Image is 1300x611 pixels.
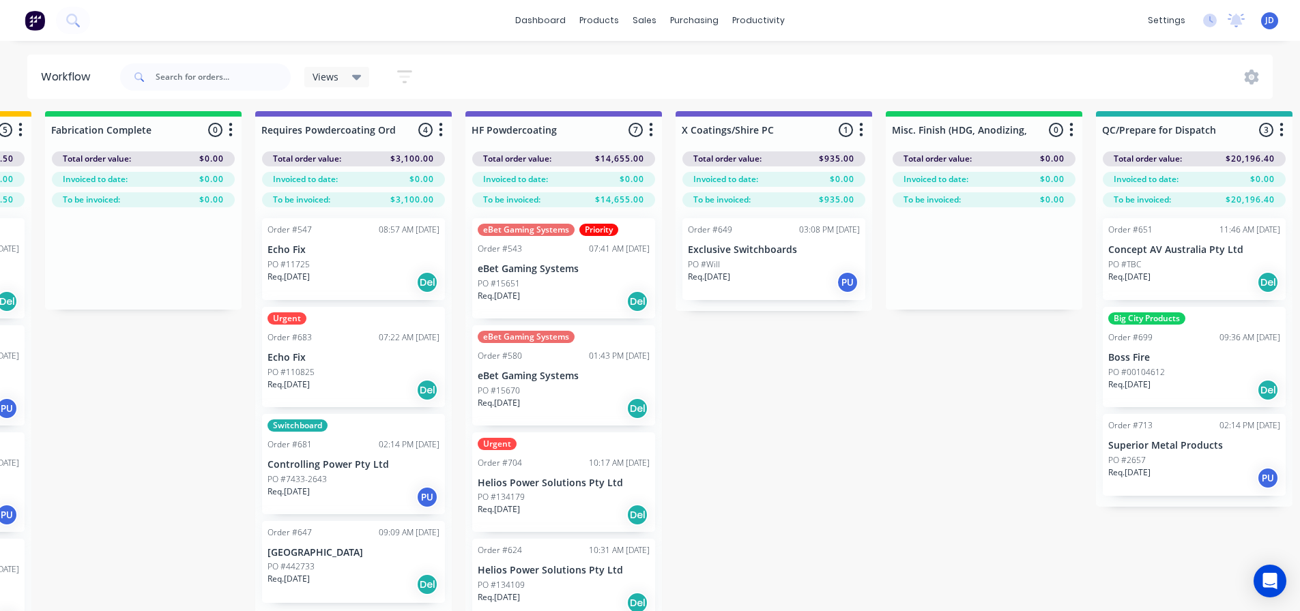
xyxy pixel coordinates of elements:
span: $3,100.00 [390,153,434,165]
img: Factory [25,10,45,31]
span: To be invoiced: [273,194,330,206]
div: eBet Gaming SystemsOrder #58001:43 PM [DATE]eBet Gaming SystemsPO #15670Req.[DATE]Del [472,325,655,426]
div: Order #54708:57 AM [DATE]Echo FixPO #11725Req.[DATE]Del [262,218,445,300]
div: Del [416,573,438,595]
div: 09:09 AM [DATE] [379,526,439,539]
div: Order #65111:46 AM [DATE]Concept AV Australia Pty LtdPO #TBCReq.[DATE]Del [1103,218,1286,300]
div: 10:17 AM [DATE] [589,457,650,469]
span: $0.00 [199,173,224,185]
span: Total order value: [1114,153,1182,165]
span: To be invoiced: [1114,194,1171,206]
span: $0.00 [199,153,224,165]
p: Req. [DATE] [478,397,520,409]
p: Req. [DATE] [268,573,310,585]
span: Invoiced to date: [273,173,338,185]
p: Superior Metal Products [1108,440,1280,451]
div: UrgentOrder #70410:17 AM [DATE]Helios Power Solutions Pty LtdPO #134179Req.[DATE]Del [472,432,655,533]
div: Switchboard [268,419,328,432]
span: $0.00 [830,173,854,185]
p: PO #2657 [1108,454,1146,466]
div: Del [1257,271,1279,293]
span: To be invoiced: [693,194,751,206]
p: Req. [DATE] [1108,378,1151,391]
div: Del [416,379,438,401]
div: purchasing [663,10,725,31]
div: eBet Gaming Systems [478,224,575,236]
div: sales [626,10,663,31]
div: 10:31 AM [DATE] [589,544,650,556]
p: PO #134109 [478,579,525,591]
div: 03:08 PM [DATE] [799,224,860,236]
p: PO #134179 [478,491,525,503]
p: PO #15651 [478,278,520,290]
div: eBet Gaming SystemsPriorityOrder #54307:41 AM [DATE]eBet Gaming SystemsPO #15651Req.[DATE]Del [472,218,655,318]
p: Echo Fix [268,244,439,256]
div: Order #683 [268,331,312,344]
div: Order #64903:08 PM [DATE]Exclusive SwitchboardsPO #WillReq.[DATE]PU [682,218,865,300]
div: Order #547 [268,224,312,236]
div: UrgentOrder #68307:22 AM [DATE]Echo FixPO #110825Req.[DATE]Del [262,307,445,407]
div: productivity [725,10,792,31]
div: Del [416,271,438,293]
div: 02:14 PM [DATE] [1219,419,1280,432]
span: $20,196.40 [1226,194,1275,206]
span: Invoiced to date: [63,173,128,185]
p: PO #7433-2643 [268,473,327,486]
span: Invoiced to date: [1114,173,1179,185]
div: settings [1141,10,1192,31]
p: eBet Gaming Systems [478,263,650,275]
div: eBet Gaming Systems [478,331,575,343]
div: Order #699 [1108,331,1153,344]
p: Helios Power Solutions Pty Ltd [478,477,650,489]
p: Controlling Power Pty Ltd [268,459,439,471]
span: $0.00 [1040,153,1065,165]
p: PO #11725 [268,258,310,271]
span: $14,655.00 [595,194,644,206]
p: Req. [DATE] [478,503,520,516]
p: Req. [DATE] [688,271,730,283]
p: PO #Will [688,258,720,271]
div: PU [837,271,858,293]
p: Req. [DATE] [268,271,310,283]
div: Workflow [41,69,97,85]
div: SwitchboardOrder #68102:14 PM [DATE]Controlling Power Pty LtdPO #7433-2643Req.[DATE]PU [262,414,445,514]
span: JD [1265,14,1274,27]
span: Total order value: [693,153,762,165]
div: Urgent [268,312,306,325]
div: Order #681 [268,438,312,451]
span: To be invoiced: [63,194,120,206]
div: Del [1257,379,1279,401]
span: $20,196.40 [1226,153,1275,165]
span: Invoiced to date: [483,173,548,185]
span: $935.00 [819,194,854,206]
p: Req. [DATE] [1108,271,1151,283]
div: Order #624 [478,544,522,556]
span: $14,655.00 [595,153,644,165]
div: Order #704 [478,457,522,469]
span: $0.00 [199,194,224,206]
p: Req. [DATE] [1108,466,1151,479]
div: 09:36 AM [DATE] [1219,331,1280,344]
span: Total order value: [904,153,972,165]
span: Invoiced to date: [904,173,968,185]
p: eBet Gaming Systems [478,370,650,382]
div: 11:46 AM [DATE] [1219,224,1280,236]
div: Del [626,290,648,312]
div: 08:57 AM [DATE] [379,224,439,236]
div: PU [416,486,438,508]
div: PU [1257,467,1279,489]
div: Order #580 [478,350,522,362]
p: Exclusive Switchboards [688,244,860,256]
div: Big City ProductsOrder #69909:36 AM [DATE]Boss FirePO #00104612Req.[DATE]Del [1103,307,1286,407]
span: To be invoiced: [904,194,961,206]
div: Del [626,504,648,526]
span: $0.00 [1250,173,1275,185]
div: Del [626,398,648,419]
p: Req. [DATE] [268,486,310,498]
div: Order #64709:09 AM [DATE][GEOGRAPHIC_DATA]PO #442733Req.[DATE]Del [262,521,445,603]
div: Priority [579,224,618,236]
p: PO #00104612 [1108,366,1165,378]
div: 02:14 PM [DATE] [379,438,439,451]
p: PO #TBC [1108,258,1141,271]
div: products [573,10,626,31]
